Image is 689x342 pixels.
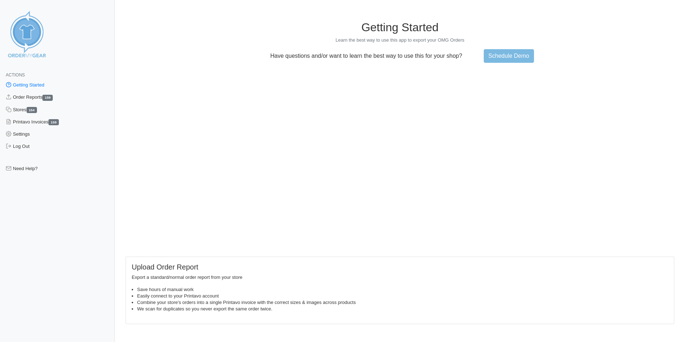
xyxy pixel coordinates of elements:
[484,49,534,63] a: Schedule Demo
[48,119,59,125] span: 159
[132,263,668,271] h5: Upload Order Report
[137,286,668,293] li: Save hours of manual work
[126,20,674,34] h1: Getting Started
[266,53,467,59] p: Have questions and/or want to learn the best way to use this for your shop?
[137,293,668,299] li: Easily connect to your Printavo account
[137,306,668,312] li: We scan for duplicates so you never export the same order twice.
[126,37,674,43] p: Learn the best way to use this app to export your OMG Orders
[6,72,25,78] span: Actions
[42,95,53,101] span: 159
[27,107,37,113] span: 154
[132,274,668,281] p: Export a standard/normal order report from your store
[137,299,668,306] li: Combine your store's orders into a single Printavo invoice with the correct sizes & images across...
